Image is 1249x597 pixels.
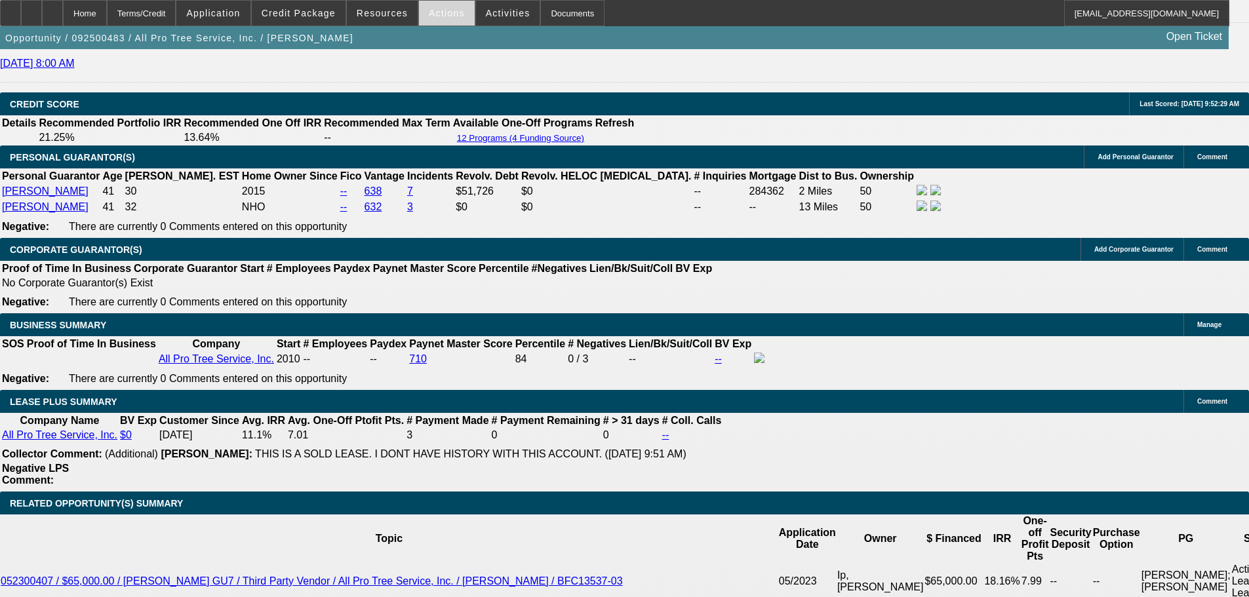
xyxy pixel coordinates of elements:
[186,8,240,18] span: Application
[778,514,837,563] th: Application Date
[930,185,941,195] img: linkedin-icon.png
[1197,153,1227,161] span: Comment
[693,200,747,214] td: --
[276,352,301,366] td: 2010
[125,184,240,199] td: 30
[105,448,158,459] span: (Additional)
[242,170,338,182] b: Home Owner Since
[183,117,322,130] th: Recommended One Off IRR
[917,201,927,211] img: facebook-icon.png
[2,296,49,307] b: Negative:
[491,429,601,442] td: 0
[515,353,565,365] div: 84
[1197,246,1227,253] span: Comment
[159,353,274,364] a: All Pro Tree Service, Inc.
[69,221,347,232] span: There are currently 0 Comments entered on this opportunity
[1161,26,1227,48] a: Open Ticket
[365,185,382,197] a: 638
[486,8,530,18] span: Activities
[242,415,285,426] b: Avg. IRR
[1197,398,1227,405] span: Comment
[924,514,983,563] th: $ Financed
[859,200,915,214] td: 50
[983,514,1020,563] th: IRR
[407,201,413,212] a: 3
[10,498,183,509] span: RELATED OPPORTUNITY(S) SUMMARY
[749,170,797,182] b: Mortgage
[38,131,182,144] td: 21.25%
[603,429,660,442] td: 0
[10,244,142,255] span: CORPORATE GUARANTOR(S)
[69,296,347,307] span: There are currently 0 Comments entered on this opportunity
[406,429,489,442] td: 3
[662,415,722,426] b: # Coll. Calls
[26,337,157,351] th: Proof of Time In Business
[452,117,593,130] th: Available One-Off Programs
[242,185,266,197] span: 2015
[288,415,404,426] b: Avg. One-Off Ptofit Pts.
[455,200,519,214] td: $0
[1,337,25,351] th: SOS
[240,263,264,274] b: Start
[277,338,300,349] b: Start
[134,263,237,274] b: Corporate Guarantor
[917,185,927,195] img: facebook-icon.png
[1021,514,1050,563] th: One-off Profit Pts
[799,184,858,199] td: 2 Miles
[357,8,408,18] span: Resources
[2,463,69,486] b: Negative LPS Comment:
[406,415,488,426] b: # Payment Made
[340,170,362,182] b: Fico
[159,429,240,442] td: [DATE]
[365,201,382,212] a: 632
[373,263,476,274] b: Paynet Master Score
[476,1,540,26] button: Activities
[568,353,626,365] div: 0 / 3
[2,201,89,212] a: [PERSON_NAME]
[252,1,346,26] button: Credit Package
[1,277,718,290] td: No Corporate Guarantor(s) Exist
[693,184,747,199] td: --
[1098,153,1174,161] span: Add Personal Guarantor
[479,263,528,274] b: Percentile
[347,1,418,26] button: Resources
[159,415,239,426] b: Customer Since
[419,1,475,26] button: Actions
[589,263,673,274] b: Lien/Bk/Suit/Coll
[176,1,250,26] button: Application
[1,262,132,275] th: Proof of Time In Business
[102,200,123,214] td: 41
[1050,514,1092,563] th: Security Deposit
[515,338,565,349] b: Percentile
[1141,514,1231,563] th: PG
[38,117,182,130] th: Recommended Portfolio IRR
[334,263,370,274] b: Paydex
[262,8,336,18] span: Credit Package
[930,201,941,211] img: linkedin-icon.png
[749,200,797,214] td: --
[407,170,453,182] b: Incidents
[532,263,587,274] b: #Negatives
[521,170,692,182] b: Revolv. HELOC [MEDICAL_DATA].
[429,8,465,18] span: Actions
[837,514,924,563] th: Owner
[409,338,512,349] b: Paynet Master Score
[369,352,407,366] td: --
[2,373,49,384] b: Negative:
[125,200,240,214] td: 32
[1092,514,1141,563] th: Purchase Option
[455,184,519,199] td: $51,726
[799,170,858,182] b: Dist to Bus.
[5,33,353,43] span: Opportunity / 092500483 / All Pro Tree Service, Inc. / [PERSON_NAME]
[365,170,405,182] b: Vantage
[303,353,310,364] span: --
[492,415,601,426] b: # Payment Remaining
[340,201,347,212] a: --
[287,429,405,442] td: 7.01
[1,117,37,130] th: Details
[799,200,858,214] td: 13 Miles
[120,415,157,426] b: BV Exp
[860,170,914,182] b: Ownership
[241,429,286,442] td: 11.1%
[521,184,692,199] td: $0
